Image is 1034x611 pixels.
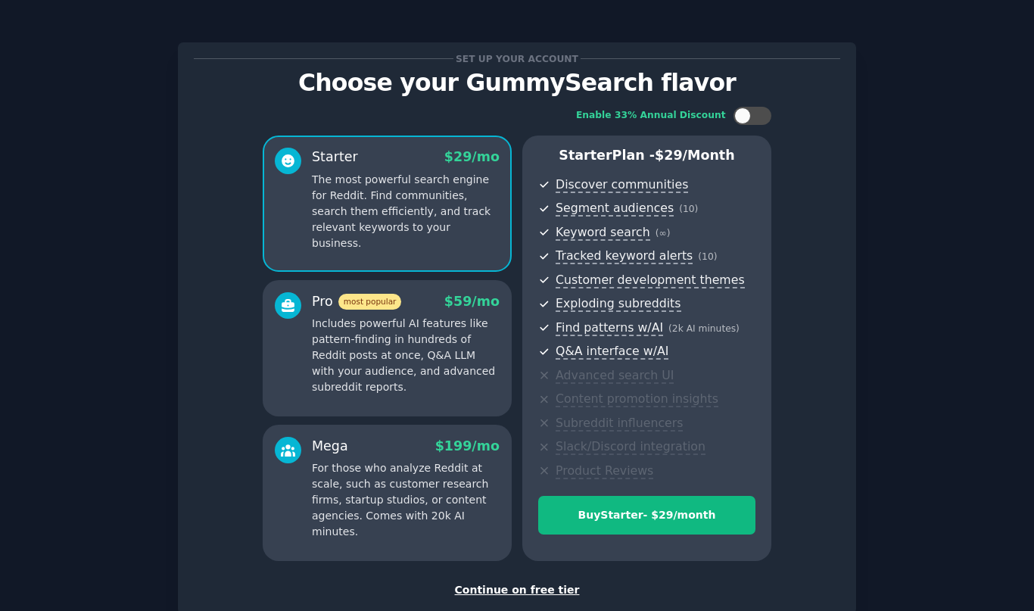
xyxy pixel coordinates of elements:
div: Pro [312,292,401,311]
span: $ 29 /month [655,148,735,163]
span: ( ∞ ) [656,228,671,238]
span: Keyword search [556,225,650,241]
span: Set up your account [453,51,581,67]
span: ( 10 ) [698,251,717,262]
span: Segment audiences [556,201,674,217]
p: Includes powerful AI features like pattern-finding in hundreds of Reddit posts at once, Q&A LLM w... [312,316,500,395]
span: Customer development themes [556,273,745,288]
span: $ 29 /mo [444,149,500,164]
p: Choose your GummySearch flavor [194,70,840,96]
span: Content promotion insights [556,391,718,407]
div: Enable 33% Annual Discount [576,109,726,123]
div: Continue on free tier [194,582,840,598]
div: Mega [312,437,348,456]
span: Q&A interface w/AI [556,344,668,360]
span: Advanced search UI [556,368,674,384]
span: Find patterns w/AI [556,320,663,336]
p: The most powerful search engine for Reddit. Find communities, search them efficiently, and track ... [312,172,500,251]
span: ( 2k AI minutes ) [668,323,740,334]
span: most popular [338,294,402,310]
span: Exploding subreddits [556,296,681,312]
div: Starter [312,148,358,167]
span: Slack/Discord integration [556,439,705,455]
span: Product Reviews [556,463,653,479]
span: $ 199 /mo [435,438,500,454]
span: Discover communities [556,177,688,193]
div: Buy Starter - $ 29 /month [539,507,755,523]
span: $ 59 /mo [444,294,500,309]
p: For those who analyze Reddit at scale, such as customer research firms, startup studios, or conte... [312,460,500,540]
span: Tracked keyword alerts [556,248,693,264]
span: ( 10 ) [679,204,698,214]
span: Subreddit influencers [556,416,683,432]
button: BuyStarter- $29/month [538,496,755,535]
p: Starter Plan - [538,146,755,165]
